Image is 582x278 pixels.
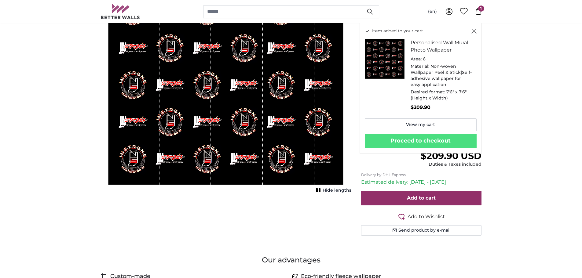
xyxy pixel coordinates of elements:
[361,172,482,177] p: Delivery by DHL Express
[411,39,472,54] h3: Personalised Wall Mural Photo Wallpaper
[361,213,482,220] button: Add to Wishlist
[408,213,445,220] span: Add to Wishlist
[423,56,426,62] span: 6
[471,28,477,34] button: Close
[361,225,482,236] button: Send product by e-mail
[323,187,351,193] span: Hide lengths
[365,118,477,131] a: View my cart
[365,39,404,79] img: personalised-photo
[411,63,472,87] span: Non-woven Wallpaper Peel & Stick|Self-adhesive wallpaper for easy application
[411,89,467,101] span: 7'6" x 7'6" (Height x Width)
[365,134,477,148] button: Proceed to checkout
[411,89,445,95] span: Desired format:
[411,56,422,62] span: Area:
[423,6,442,17] button: (en)
[411,63,429,69] span: Material:
[407,195,436,201] span: Add to cart
[361,191,482,205] button: Add to cart
[101,4,140,19] img: Betterwalls
[101,255,482,265] h3: Our advantages
[360,23,482,153] div: Item added to your cart
[314,186,351,195] button: Hide lengths
[478,5,484,12] span: 1
[421,161,481,168] div: Duties & Taxes included
[372,28,423,34] span: Item added to your cart
[421,150,481,161] span: $209.90 USD
[411,104,472,111] p: $209.90
[361,179,482,186] p: Estimated delivery: [DATE] - [DATE]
